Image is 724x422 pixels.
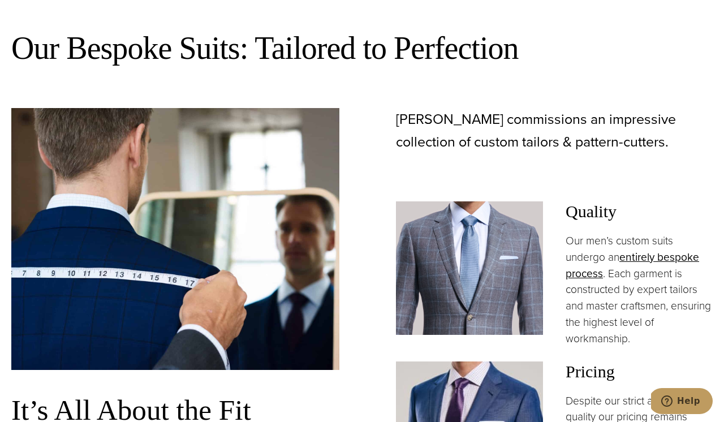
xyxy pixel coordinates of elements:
img: Bespoke tailor measuring the shoulder of client wearing a blue bespoke suit. [11,108,339,370]
p: [PERSON_NAME] commissions an impressive collection of custom tailors & pattern-cutters. [396,108,713,153]
h3: Quality [566,201,713,222]
p: Our men’s custom suits undergo an . Each garment is constructed by expert tailors and master craf... [566,233,713,347]
iframe: Opens a widget where you can chat to one of our agents [651,388,713,416]
img: Client in Zegna grey windowpane bespoke suit with white shirt and light blue tie. [396,201,543,335]
a: entirely bespoke process [566,249,699,282]
h2: Our Bespoke Suits: Tailored to Perfection [11,28,713,68]
h3: Pricing [566,361,713,382]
